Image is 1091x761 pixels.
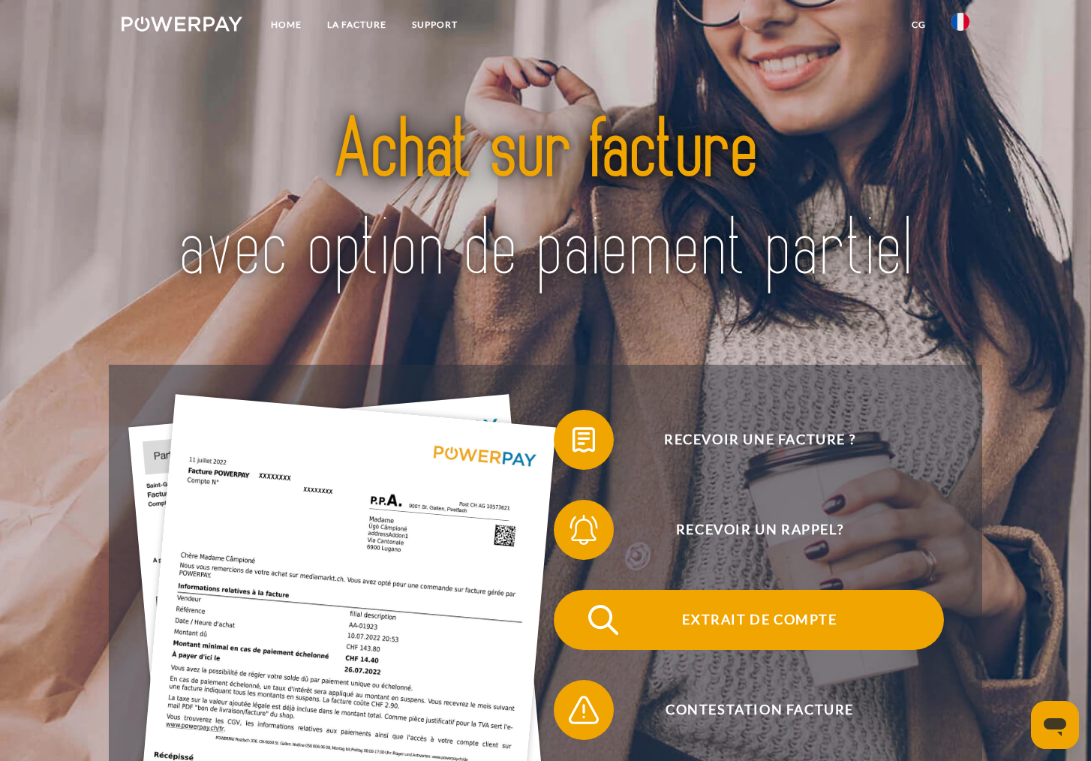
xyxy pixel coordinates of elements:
img: qb_bell.svg [565,511,603,549]
img: logo-powerpay-white.svg [122,17,242,32]
img: qb_bill.svg [565,421,603,459]
span: Extrait de compte [576,590,943,650]
img: qb_warning.svg [565,691,603,729]
span: Recevoir une facture ? [576,410,943,470]
a: Support [399,11,470,38]
button: Recevoir une facture ? [554,410,944,470]
button: Contestation Facture [554,680,944,740]
img: qb_search.svg [585,601,622,639]
span: Recevoir un rappel? [576,500,943,560]
img: fr [951,13,969,31]
button: Extrait de compte [554,590,944,650]
a: Home [258,11,314,38]
a: CG [899,11,939,38]
a: LA FACTURE [314,11,399,38]
span: Contestation Facture [576,680,943,740]
button: Recevoir un rappel? [554,500,944,560]
img: title-powerpay_fr.svg [164,76,927,325]
iframe: Bouton de lancement de la fenêtre de messagerie [1031,701,1079,749]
